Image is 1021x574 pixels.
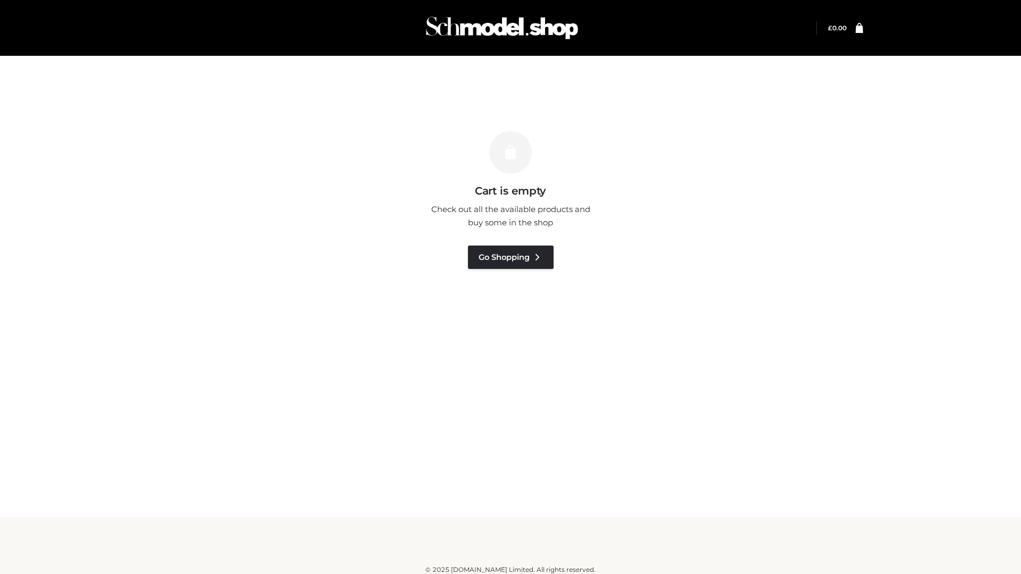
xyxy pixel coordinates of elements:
[828,24,832,32] span: £
[182,184,839,197] h3: Cart is empty
[468,246,554,269] a: Go Shopping
[422,7,582,49] img: Schmodel Admin 964
[425,202,596,230] p: Check out all the available products and buy some in the shop
[828,24,847,32] a: £0.00
[828,24,847,32] bdi: 0.00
